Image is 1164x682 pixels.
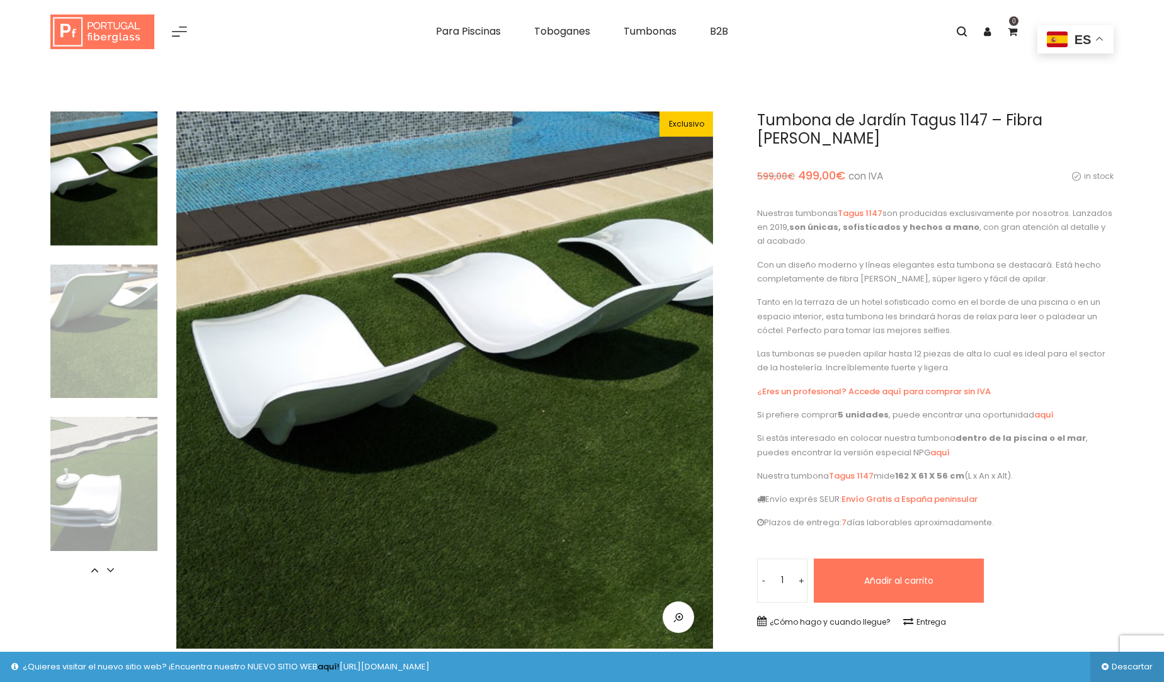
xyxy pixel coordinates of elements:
[757,295,1114,338] p: Tanto en la terraza de un hotel sofisticado como en el borde de una piscina o en un espacio inter...
[50,111,157,246] img: 545x545-2-Tumbona-Tagus-1147-para-Playa-Piscina-Jard%C3%ADn-Terraza-Balc%C3%B3n-Porche-Hotel-de-P...
[757,617,891,627] a: ¿Cómo hago y cuando llegue?
[757,469,1114,483] p: Nuestra tumbona mide (L x An x Alt).
[624,24,676,38] span: Tumbonas
[930,446,950,458] a: aquí
[836,168,845,183] span: €
[757,493,842,505] a: Envío exprés SEUR:
[903,617,946,627] a: Entrega
[787,170,795,183] span: €
[757,111,1114,148] h1: Tumbona de Jardín Tagus 1147 – Fibra [PERSON_NAME]
[757,408,1114,422] p: Si prefiere comprar , puede encontrar una oportunidad
[842,516,847,528] a: 7
[895,470,964,482] strong: 162 X 61 X 56 cm
[798,168,845,183] bdi: 499,00
[534,24,590,38] span: Toboganes
[317,661,339,673] a: aquí!
[838,409,889,421] strong: 5 unidades
[669,118,704,129] span: Exclusivo
[829,470,874,482] a: Tagus 1147
[50,264,157,399] img: 545x545-3-Tumbona-Tagus-1147-para-Playa-Piscina-Jard%C3%ADn-Terraza-Balc%C3%B3n-Porche-Hotel-de-P...
[1069,170,1114,183] p: in stock
[525,19,600,44] a: Toboganes
[757,347,1114,375] p: Las tumbonas se pueden apilar hasta 12 piezas de alta lo cual es ideal para el sector de la hoste...
[1009,16,1019,26] span: 0
[426,19,510,44] a: Para Piscinas
[50,14,154,50] img: Portugal fiberglass ES
[757,385,991,397] a: ¿Eres un profesional? Accede aquí para comprar sin IVA
[757,559,807,603] input: Cantidad de productos
[757,431,1114,460] p: Si estás interesado en colocar nuestra tumbona , puedes encontrar la versión especial NPG
[614,19,686,44] a: Tumbonas
[757,170,795,183] bdi: 599,00
[757,258,1114,287] p: Con un diseño moderno y líneas elegantes esta tumbona se destacará. Está hecho completamente de f...
[757,207,1114,249] p: Nuestras tumbonas son producidas exclusivamente por nosotros. Lanzados en 2019, , con gran atenci...
[814,559,984,603] button: Añadir al carrito
[50,417,157,551] img: 545x545-11-Tumbona-Tagus-1147-para-Playa-Piscina-Jard%C3%ADn-Terraza-Balc%C3%B3n-Porche-Hotel-de-...
[436,24,501,38] span: Para Piscinas
[1000,19,1025,44] a: 0
[710,24,728,38] span: B2B
[1047,31,1068,47] img: es
[176,111,714,649] img: 545x545-2-Tumbona-Tagus-1147-para-Playa-Piscina-Jardín-Terraza-Balcón-Porche-Hotel-de-Playa-o-Pis...
[956,432,1086,444] strong: dentro de la piscina o el mar
[842,493,978,505] a: Envío Gratis a España peninsular
[838,207,882,219] a: Tagus 1147
[1090,652,1164,682] a: Descartar
[757,516,842,528] a: Plazos de entrega:
[1075,33,1092,47] span: es
[757,562,770,599] span: -
[700,19,738,44] a: B2B
[847,516,994,528] a: días laborables aproximadamente.
[795,562,807,599] span: +
[848,169,883,183] small: con IVA
[1034,409,1054,421] a: aquí
[789,221,979,233] strong: son únicas, sofisticados y hechos a mano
